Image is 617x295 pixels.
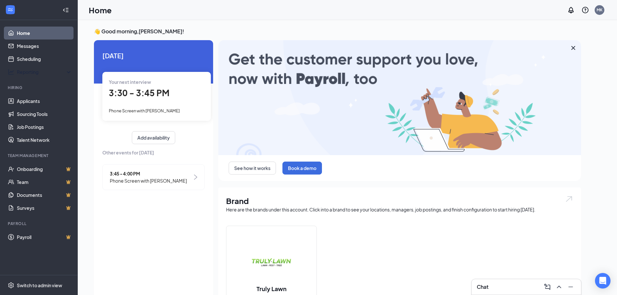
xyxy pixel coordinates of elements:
div: Here are the brands under this account. Click into a brand to see your locations, managers, job p... [226,206,573,213]
h3: 👋 Good morning, [PERSON_NAME] ! [94,28,581,35]
span: 3:45 - 4:00 PM [110,170,187,177]
svg: Minimize [567,283,575,291]
button: ChevronUp [554,282,564,292]
svg: Collapse [63,7,69,13]
img: Truly Lawn [251,241,292,282]
a: OnboardingCrown [17,163,72,176]
a: PayrollCrown [17,231,72,244]
div: Open Intercom Messenger [595,273,611,289]
svg: Cross [569,44,577,52]
a: DocumentsCrown [17,188,72,201]
img: open.6027fd2a22e1237b5b06.svg [565,195,573,203]
span: Phone Screen with [PERSON_NAME] [109,108,180,113]
a: Home [17,27,72,40]
h3: Chat [477,283,488,290]
svg: Settings [8,282,14,289]
h1: Home [89,5,112,16]
div: Payroll [8,221,71,226]
a: Job Postings [17,120,72,133]
div: Hiring [8,85,71,90]
svg: WorkstreamLogo [7,6,14,13]
a: TeamCrown [17,176,72,188]
a: Sourcing Tools [17,108,72,120]
div: MK [597,7,602,13]
svg: Analysis [8,69,14,75]
a: Scheduling [17,52,72,65]
button: ComposeMessage [542,282,553,292]
svg: ChevronUp [555,283,563,291]
h2: Truly Lawn [250,285,293,293]
h1: Brand [226,195,573,206]
button: Book a demo [282,162,322,175]
button: See how it works [229,162,276,175]
span: Other events for [DATE] [102,149,205,156]
span: [DATE] [102,51,205,61]
a: Messages [17,40,72,52]
div: Reporting [17,69,73,75]
span: Phone Screen with [PERSON_NAME] [110,177,187,184]
span: 3:30 - 3:45 PM [109,87,169,98]
a: Talent Network [17,133,72,146]
svg: ComposeMessage [543,283,551,291]
span: Your next interview [109,79,151,85]
button: Add availability [132,131,175,144]
button: Minimize [566,282,576,292]
div: Team Management [8,153,71,158]
svg: Notifications [567,6,575,14]
div: Switch to admin view [17,282,62,289]
a: SurveysCrown [17,201,72,214]
img: payroll-large.gif [218,40,581,155]
svg: QuestionInfo [581,6,589,14]
a: Applicants [17,95,72,108]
